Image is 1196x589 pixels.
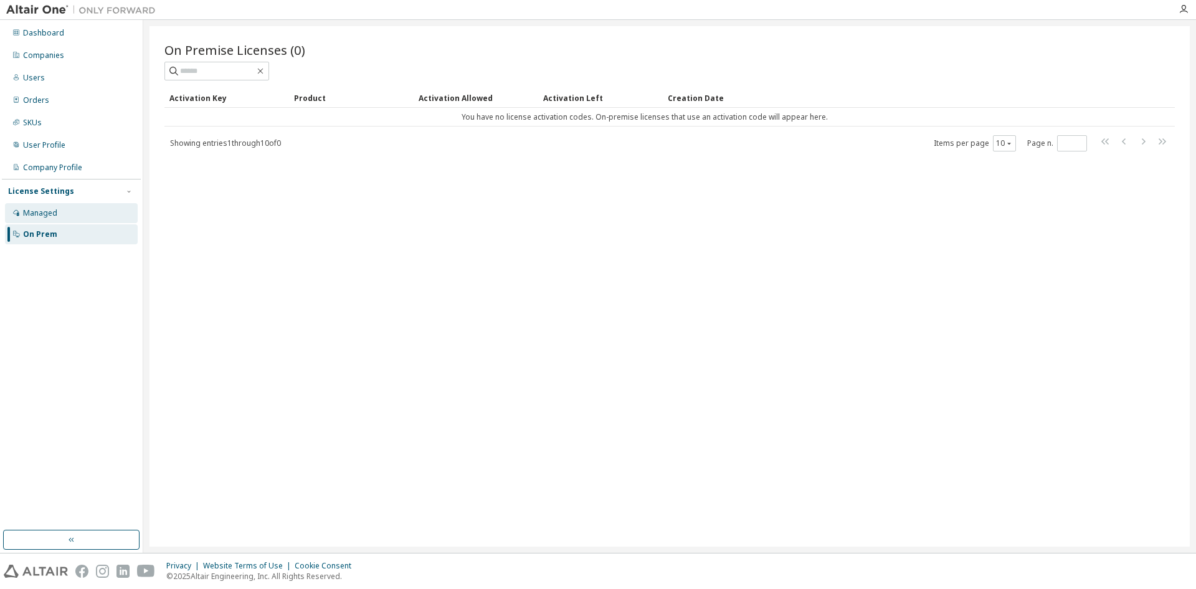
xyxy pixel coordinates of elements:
div: Creation Date [668,88,1120,108]
div: Activation Key [169,88,284,108]
div: Orders [23,95,49,105]
div: Users [23,73,45,83]
img: altair_logo.svg [4,565,68,578]
img: instagram.svg [96,565,109,578]
div: Dashboard [23,28,64,38]
div: Cookie Consent [295,561,359,571]
div: Companies [23,50,64,60]
button: 10 [996,138,1013,148]
div: SKUs [23,118,42,128]
div: User Profile [23,140,65,150]
span: Page n. [1027,135,1087,151]
p: © 2025 Altair Engineering, Inc. All Rights Reserved. [166,571,359,582]
div: Managed [23,208,57,218]
div: Company Profile [23,163,82,173]
div: Privacy [166,561,203,571]
div: Website Terms of Use [203,561,295,571]
td: You have no license activation codes. On-premise licenses that use an activation code will appear... [164,108,1125,127]
div: On Prem [23,229,57,239]
div: Activation Allowed [419,88,533,108]
div: License Settings [8,186,74,196]
img: linkedin.svg [116,565,130,578]
div: Product [294,88,409,108]
img: youtube.svg [137,565,155,578]
span: Items per page [934,135,1016,151]
span: On Premise Licenses (0) [164,41,305,59]
img: facebook.svg [75,565,88,578]
div: Activation Left [543,88,658,108]
img: Altair One [6,4,162,16]
span: Showing entries 1 through 10 of 0 [170,138,281,148]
